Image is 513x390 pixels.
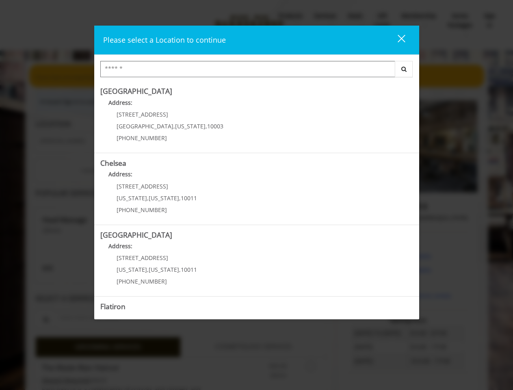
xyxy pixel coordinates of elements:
span: 10011 [181,266,197,273]
span: [US_STATE] [149,266,179,273]
b: Address: [108,99,132,106]
span: , [179,194,181,202]
i: Search button [399,66,409,72]
b: Address: [108,170,132,178]
span: [GEOGRAPHIC_DATA] [117,122,173,130]
b: [GEOGRAPHIC_DATA] [100,230,172,240]
span: [US_STATE] [117,194,147,202]
span: [PHONE_NUMBER] [117,134,167,142]
span: [STREET_ADDRESS] [117,182,168,190]
span: , [147,194,149,202]
span: , [206,122,207,130]
span: 10011 [181,194,197,202]
span: Please select a Location to continue [103,35,226,45]
span: , [147,266,149,273]
span: [US_STATE] [117,266,147,273]
b: Chelsea [100,158,126,168]
span: 10003 [207,122,223,130]
span: [STREET_ADDRESS] [117,254,168,262]
b: Flatiron [100,301,126,311]
b: Address: [108,242,132,250]
div: close dialog [388,34,405,46]
span: [STREET_ADDRESS] [117,110,168,118]
span: , [173,122,175,130]
span: [US_STATE] [149,194,179,202]
span: , [179,266,181,273]
div: Center Select [100,61,413,81]
span: [PHONE_NUMBER] [117,277,167,285]
input: Search Center [100,61,395,77]
button: close dialog [383,32,410,48]
b: Address: [108,314,132,322]
span: [PHONE_NUMBER] [117,206,167,214]
span: [US_STATE] [175,122,206,130]
b: [GEOGRAPHIC_DATA] [100,86,172,96]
